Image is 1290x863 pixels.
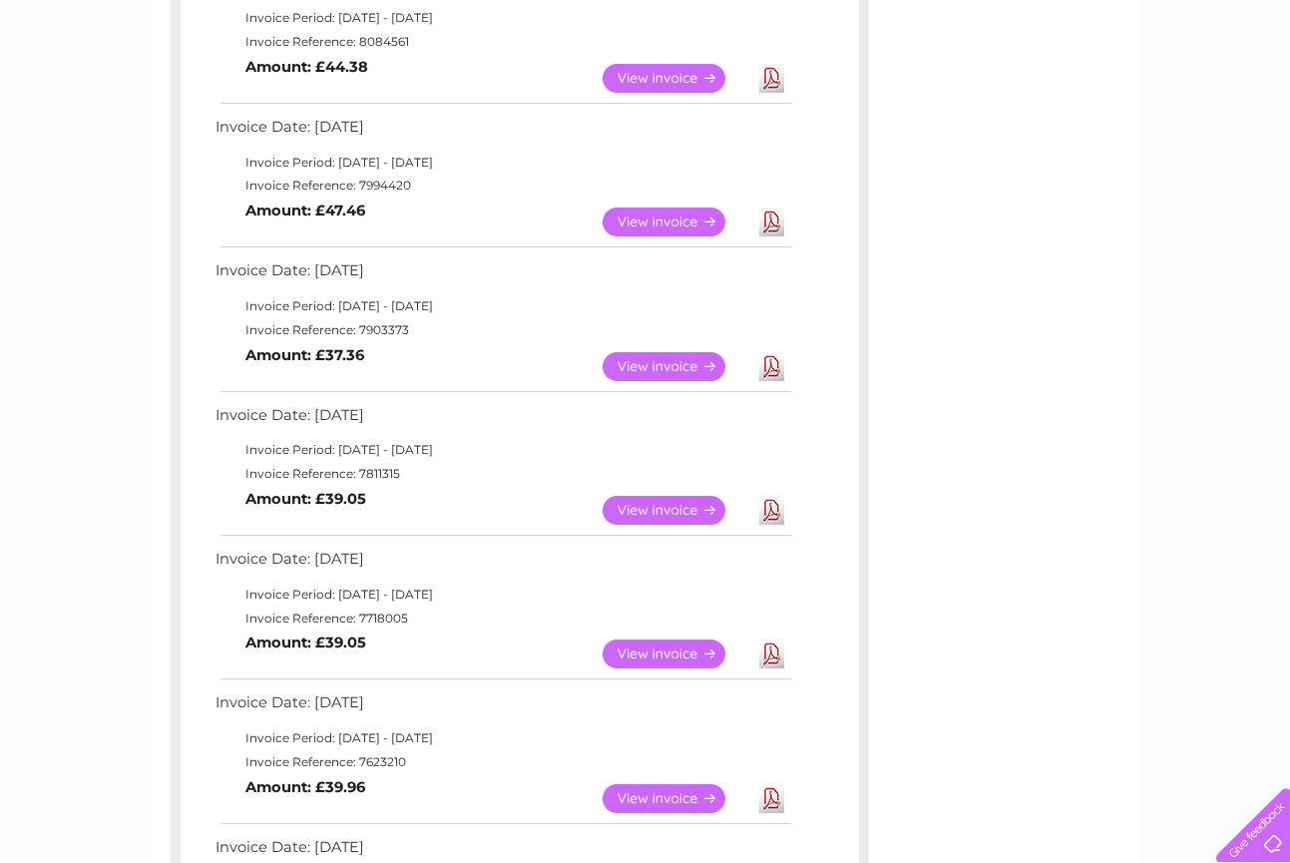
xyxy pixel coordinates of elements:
a: Blog [1116,85,1145,100]
a: Energy [989,85,1033,100]
a: View [603,496,749,525]
td: Invoice Date: [DATE] [211,546,794,583]
b: Amount: £39.96 [245,778,365,796]
a: 0333 014 3131 [914,10,1052,35]
td: Invoice Period: [DATE] - [DATE] [211,294,794,318]
b: Amount: £47.46 [245,202,365,219]
td: Invoice Date: [DATE] [211,689,794,726]
a: Telecoms [1045,85,1104,100]
td: Invoice Period: [DATE] - [DATE] [211,583,794,607]
a: Contact [1157,85,1206,100]
td: Invoice Reference: 7994420 [211,174,794,198]
td: Invoice Period: [DATE] - [DATE] [211,438,794,462]
b: Amount: £37.36 [245,346,364,364]
a: Download [759,208,784,236]
div: Clear Business is a trading name of Verastar Limited (registered in [GEOGRAPHIC_DATA] No. 3667643... [175,11,1117,97]
a: Download [759,352,784,381]
td: Invoice Reference: 7903373 [211,318,794,342]
td: Invoice Date: [DATE] [211,114,794,151]
img: logo.png [45,52,147,113]
b: Amount: £39.05 [245,634,366,651]
a: View [603,640,749,668]
td: Invoice Period: [DATE] - [DATE] [211,726,794,750]
a: Log out [1224,85,1271,100]
td: Invoice Date: [DATE] [211,402,794,439]
a: Download [759,784,784,813]
b: Amount: £44.38 [245,58,368,76]
td: Invoice Reference: 7811315 [211,462,794,486]
td: Invoice Period: [DATE] - [DATE] [211,151,794,175]
a: Download [759,496,784,525]
b: Amount: £39.05 [245,490,366,508]
td: Invoice Period: [DATE] - [DATE] [211,6,794,30]
a: View [603,64,749,93]
td: Invoice Date: [DATE] [211,257,794,294]
a: View [603,208,749,236]
a: View [603,352,749,381]
a: Download [759,64,784,93]
td: Invoice Reference: 7623210 [211,750,794,774]
td: Invoice Reference: 8084561 [211,30,794,54]
a: View [603,784,749,813]
a: Water [939,85,977,100]
td: Invoice Reference: 7718005 [211,607,794,631]
a: Download [759,640,784,668]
